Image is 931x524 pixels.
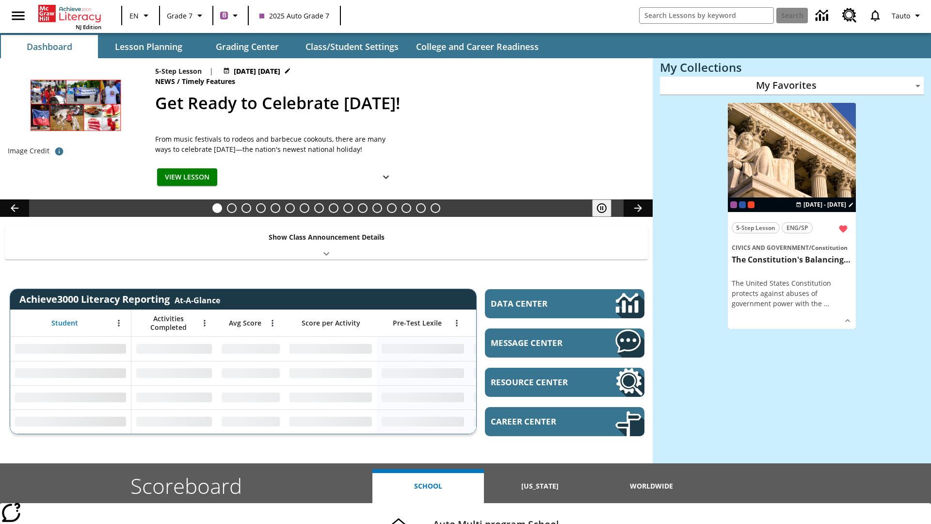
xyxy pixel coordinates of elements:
[824,299,829,308] span: …
[888,7,927,24] button: Profile/Settings
[794,200,856,209] button: Sep 08 - Sep 08 Choose Dates
[485,407,644,436] a: Career Center
[372,469,484,503] button: School
[485,368,644,397] a: Resource Center, Will open in new tab
[640,8,773,23] input: search field
[416,203,426,213] button: Slide 15 The Constitution's Balancing Act
[265,316,280,330] button: Open Menu
[76,23,101,31] span: NJ Edition
[163,7,209,24] button: Grade: Grade 7, Select a grade
[376,168,396,186] button: Show Details
[449,316,464,330] button: Open Menu
[302,319,360,327] span: Score per Activity
[739,201,746,208] span: OL 2025 Auto Grade 8
[343,203,353,213] button: Slide 10 Fashion Forward in Ancient Rome
[199,35,296,58] button: Grading Center
[732,278,852,309] div: The United States Constitution protects against abuses of government power with the
[300,203,309,213] button: Slide 7 The Last Homesteaders
[256,203,266,213] button: Slide 4 Time for Moon Rules?
[167,11,193,21] span: Grade 7
[197,316,212,330] button: Open Menu
[227,203,237,213] button: Slide 2 Back On Earth
[155,134,398,154] div: From music festivals to rodeos and barbecue cookouts, there are many ways to celebrate [DATE]—the...
[393,319,442,327] span: Pre-Test Lexile
[892,11,910,21] span: Tauto
[38,3,101,31] div: Home
[100,35,197,58] button: Lesson Planning
[5,226,648,260] div: Show Class Announcement Details
[835,220,852,238] button: Remove from Favorites
[863,3,888,28] a: Notifications
[660,61,924,74] h3: My Collections
[730,201,737,208] div: Current Class
[19,293,220,306] span: Achieve3000 Literacy Reporting
[222,9,226,21] span: B
[136,314,200,332] span: Activities Completed
[271,203,280,213] button: Slide 5 Cruise Ships: Making Waves
[157,168,217,186] button: View Lesson
[269,232,385,242] p: Show Class Announcement Details
[469,385,561,409] div: No Data,
[49,143,69,160] button: Image credit: Top, left to right: Aaron of L.A. Photography/Shutterstock; Aaron of L.A. Photograp...
[836,2,863,29] a: Resource Center, Will open in new tab
[491,337,586,348] span: Message Center
[234,66,280,76] span: [DATE] [DATE]
[8,66,144,143] img: Photos of red foods and of people celebrating Juneteenth at parades, Opal's Walk, and at a rodeo.
[217,409,285,434] div: No Data,
[408,35,546,58] button: College and Career Readiness
[259,11,329,21] span: 2025 Auto Grade 7
[131,385,217,409] div: No Data,
[810,2,836,29] a: Data Center
[401,203,411,213] button: Slide 14 Career Lesson
[216,7,245,24] button: Boost Class color is purple. Change class color
[155,66,202,76] p: 5-Step Lesson
[217,361,285,385] div: No Data,
[209,66,213,76] span: |
[131,409,217,434] div: No Data,
[491,416,586,427] span: Career Center
[298,35,406,58] button: Class/Student Settings
[732,255,852,265] h3: The Constitution's Balancing Act
[155,76,177,87] span: News
[112,316,126,330] button: Open Menu
[182,76,237,87] span: Timely Features
[748,201,754,208] div: Test 1
[1,35,98,58] button: Dashboard
[728,103,856,329] div: lesson details
[469,361,561,385] div: No Data,
[431,203,440,213] button: Slide 16 Point of View
[485,328,644,358] a: Message Center
[358,203,368,213] button: Slide 11 The Invasion of the Free CD
[596,469,707,503] button: Worldwide
[175,293,220,306] div: At-A-Glance
[217,385,285,409] div: No Data,
[484,469,595,503] button: [US_STATE]
[217,337,285,361] div: No Data,
[314,203,324,213] button: Slide 8 Solar Power to the People
[51,319,78,327] span: Student
[809,244,811,252] span: /
[387,203,397,213] button: Slide 13 Pre-release lesson
[485,289,644,318] a: Data Center
[155,134,398,154] span: From music festivals to rodeos and barbecue cookouts, there are many ways to celebrate Juneteenth...
[732,222,780,233] button: 5-Step Lesson
[131,337,217,361] div: No Data,
[38,4,101,23] a: Home
[624,199,653,217] button: Lesson carousel, Next
[4,1,32,30] button: Open side menu
[787,223,808,233] span: ENG/SP
[811,244,848,252] span: Constitution
[241,203,251,213] button: Slide 3 Free Returns: A Gain or a Drain?
[131,361,217,385] div: No Data,
[372,203,382,213] button: Slide 12 Mixed Practice: Citing Evidence
[803,200,846,209] span: [DATE] - [DATE]
[782,222,813,233] button: ENG/SP
[491,377,586,388] span: Resource Center
[177,77,180,86] span: /
[229,319,261,327] span: Avg Score
[469,337,561,361] div: No Data,
[592,199,611,217] button: Pause
[840,313,855,328] button: Show Details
